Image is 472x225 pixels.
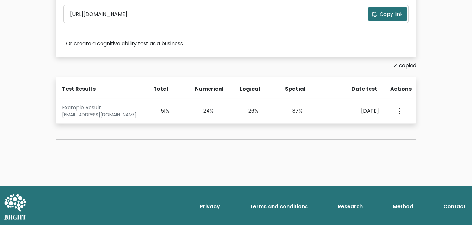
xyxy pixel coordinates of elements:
[441,200,468,213] a: Contact
[196,107,214,115] div: 24%
[240,85,259,93] div: Logical
[62,104,101,111] a: Example Result
[380,10,403,18] span: Copy link
[62,112,143,118] div: [EMAIL_ADDRESS][DOMAIN_NAME]
[285,85,304,93] div: Spatial
[284,107,303,115] div: 87%
[368,7,407,21] button: Copy link
[66,40,183,48] a: Or create a cognitive ability test as a business
[247,200,310,213] a: Terms and conditions
[150,85,168,93] div: Total
[195,85,214,93] div: Numerical
[390,85,413,93] div: Actions
[329,107,379,115] div: [DATE]
[197,200,222,213] a: Privacy
[151,107,169,115] div: 51%
[56,62,416,70] div: ✓ copied
[335,200,365,213] a: Research
[330,85,382,93] div: Date test
[62,85,142,93] div: Test Results
[390,200,416,213] a: Method
[240,107,258,115] div: 26%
